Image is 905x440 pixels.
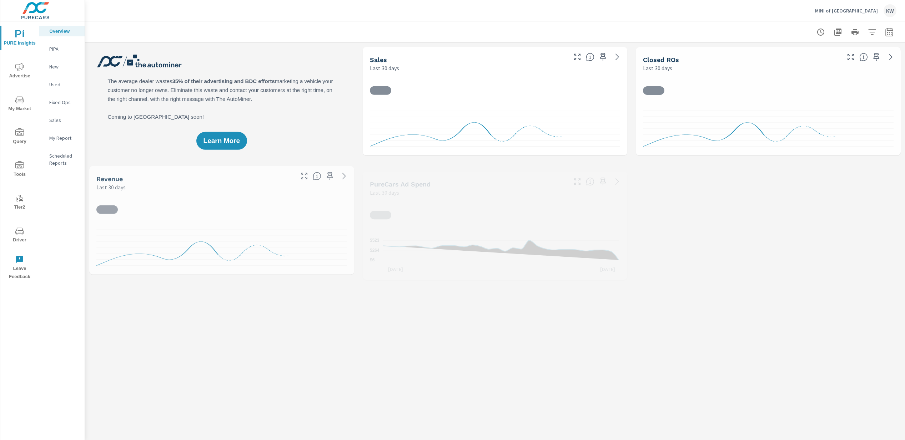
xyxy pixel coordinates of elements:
[612,51,623,63] a: See more details in report
[370,188,399,197] p: Last 30 days
[845,51,856,63] button: Make Fullscreen
[831,25,845,39] button: "Export Report to PDF"
[39,26,85,36] div: Overview
[370,56,387,63] h5: Sales
[298,170,310,182] button: Make Fullscreen
[370,238,379,243] text: $523
[370,64,399,72] p: Last 30 days
[39,115,85,126] div: Sales
[49,152,79,167] p: Scheduled Reports
[865,25,879,39] button: Apply Filters
[2,128,37,146] span: Query
[324,170,336,182] span: Save this to your personalized report
[572,176,583,187] button: Make Fullscreen
[49,63,79,70] p: New
[313,172,321,180] span: Total sales revenue over the selected date range. [Source: This data is sourced from the dealer’s...
[49,99,79,106] p: Fixed Ops
[49,134,79,142] p: My Report
[39,44,85,54] div: PIPA
[2,255,37,281] span: Leave Feedback
[49,117,79,124] p: Sales
[848,25,862,39] button: Print Report
[2,96,37,113] span: My Market
[39,61,85,72] div: New
[203,138,240,144] span: Learn More
[370,180,431,188] h5: PureCars Ad Spend
[39,97,85,108] div: Fixed Ops
[39,79,85,90] div: Used
[2,227,37,244] span: Driver
[0,21,39,284] div: nav menu
[2,63,37,80] span: Advertise
[39,133,85,143] div: My Report
[871,51,882,63] span: Save this to your personalized report
[643,64,672,72] p: Last 30 days
[597,51,609,63] span: Save this to your personalized report
[643,56,679,63] h5: Closed ROs
[885,51,896,63] a: See more details in report
[595,266,620,273] p: [DATE]
[815,7,878,14] p: MINI of [GEOGRAPHIC_DATA]
[196,132,247,150] button: Learn More
[338,170,350,182] a: See more details in report
[586,53,594,61] span: Number of vehicles sold by the dealership over the selected date range. [Source: This data is sou...
[882,25,896,39] button: Select Date Range
[859,53,868,61] span: Number of Repair Orders Closed by the selected dealership group over the selected time range. [So...
[2,194,37,211] span: Tier2
[370,257,375,262] text: $6
[49,81,79,88] p: Used
[884,4,896,17] div: KW
[383,266,408,273] p: [DATE]
[586,177,594,186] span: Total cost of media for all PureCars channels for the selected dealership group over the selected...
[597,176,609,187] span: Save this to your personalized report
[49,45,79,52] p: PIPA
[39,150,85,168] div: Scheduled Reports
[572,51,583,63] button: Make Fullscreen
[370,248,379,253] text: $264
[612,176,623,187] a: See more details in report
[2,30,37,47] span: PURE Insights
[96,183,126,191] p: Last 30 days
[49,27,79,35] p: Overview
[96,175,123,183] h5: Revenue
[2,161,37,179] span: Tools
